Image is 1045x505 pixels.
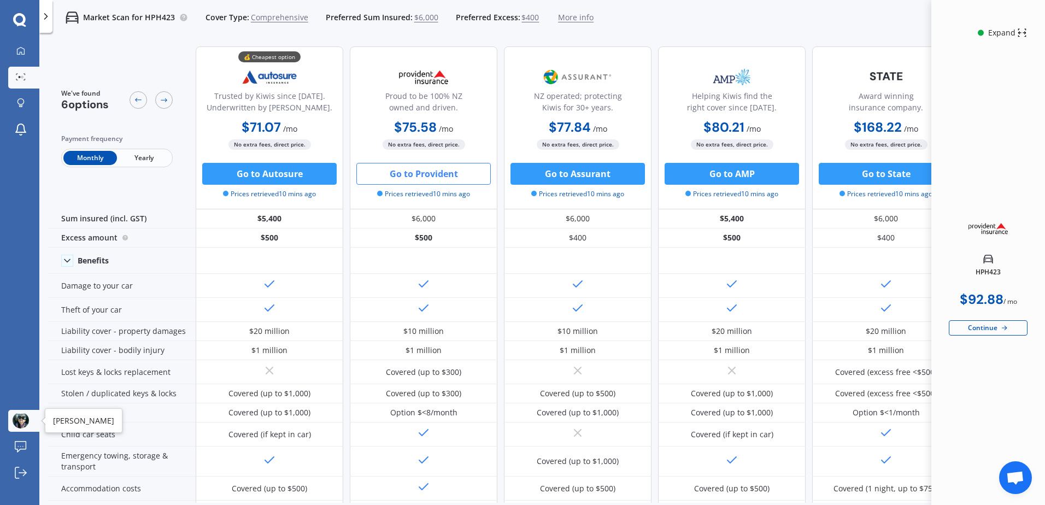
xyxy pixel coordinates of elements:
div: Helping Kiwis find the right cover since [DATE]. [667,90,796,118]
div: Benefits [78,256,109,266]
div: Emergency towing, storage & transport [48,447,196,477]
div: Covered (if kept in car) [228,429,311,440]
div: $10 million [403,326,444,337]
div: Excess amount [48,228,196,248]
div: $500 [658,228,806,248]
span: 6 options [61,97,109,111]
div: $400 [504,228,651,248]
span: $400 [521,12,539,23]
div: Continue [949,320,1028,336]
div: Stolen / duplicated keys & locks [48,384,196,403]
div: NZ operated; protecting Kiwis for 30+ years. [513,90,642,118]
div: $500 [196,228,343,248]
div: Covered (up to $1,000) [691,388,773,399]
div: $400 [812,228,960,248]
span: No extra fees, direct price. [537,139,619,150]
div: Liability cover - bodily injury [48,341,196,360]
div: Child car seats [48,422,196,447]
span: Preferred Sum Insured: [326,12,413,23]
div: Liability cover - property damages [48,322,196,341]
button: Go to Autosure [202,163,337,185]
div: Covered (up to $1,000) [691,407,773,418]
div: Covered (if kept in car) [691,429,773,440]
span: More info [558,12,594,23]
span: Preferred Excess: [456,12,520,23]
div: Covered (up to $1,000) [537,456,619,467]
span: Cover Type: [206,12,249,23]
img: State-text-1.webp [850,63,922,89]
div: Award winning insurance company. [821,90,950,118]
div: Covered (excess free <$500) [835,367,937,378]
div: Expand [987,27,1017,38]
div: $1 million [560,345,596,356]
div: Sum insured (incl. GST) [48,209,196,228]
span: / mo [747,124,761,134]
img: ACg8ocLwGayqCTwDhALXRPBwRk8CUX3vkVry2HLXZKg_Gj2tZhCuey38=s96-c [13,412,29,428]
span: No extra fees, direct price. [691,139,773,150]
span: No extra fees, direct price. [228,139,311,150]
div: Covered (1 night, up to $750) [833,483,939,494]
img: Assurant.png [542,63,614,91]
div: Covered (up to $1,000) [228,407,310,418]
div: Payment frequency [61,133,173,144]
a: Open chat [999,461,1032,494]
span: Prices retrieved 10 mins ago [531,189,624,199]
span: / mo [593,124,607,134]
span: / mo [904,124,918,134]
div: $6,000 [350,209,497,228]
b: $168.22 [854,119,902,136]
div: Theft of your car [48,298,196,322]
img: Provident.png [388,63,460,91]
button: Go to Provident [356,163,491,185]
div: Proud to be 100% NZ owned and driven. [359,90,488,118]
div: Covered (up to $300) [386,367,461,378]
img: AMP.webp [696,63,768,91]
span: / mo [439,124,453,134]
span: $6,000 [414,12,438,23]
div: $1 million [406,345,442,356]
div: $6,000 [504,209,651,228]
span: We've found [61,89,109,98]
img: car.f15378c7a67c060ca3f3.svg [66,11,79,24]
div: $10 million [557,326,598,337]
div: $1 million [251,345,287,356]
div: $1 million [714,345,750,356]
span: Yearly [117,151,171,165]
div: Covered (up to $300) [386,388,461,399]
div: $6,000 [812,209,960,228]
div: $20 million [249,326,290,337]
span: Prices retrieved 10 mins ago [223,189,316,199]
b: $80.21 [703,119,744,136]
div: 💰 Cheapest option [238,51,301,62]
button: Go to State [819,163,953,185]
button: Go to AMP [665,163,799,185]
div: $1 million [868,345,904,356]
span: Prices retrieved 10 mins ago [377,189,470,199]
div: / mo [1003,292,1017,307]
div: Lost keys & locks replacement [48,360,196,384]
div: Covered (up to $500) [694,483,770,494]
span: No extra fees, direct price. [845,139,927,150]
img: car.f15378c7a67c060ca3f3.svg [976,255,1001,263]
div: [PERSON_NAME] [53,415,114,426]
div: $500 [350,228,497,248]
div: Damage to your car [48,274,196,298]
b: $71.07 [242,119,281,136]
div: $5,400 [196,209,343,228]
img: Autosure.webp [233,63,306,91]
div: Covered (up to $500) [540,388,615,399]
span: No extra fees, direct price. [383,139,465,150]
div: Option $<1/month [853,407,920,418]
div: Covered (up to $500) [232,483,307,494]
span: Monthly [63,151,117,165]
img: Provident.png [959,218,1017,239]
div: $5,400 [658,209,806,228]
div: $92.88 [960,292,1003,307]
span: Comprehensive [251,12,308,23]
span: Prices retrieved 10 mins ago [839,189,932,199]
div: Covered (excess free <$500) [835,388,937,399]
div: Trusted by Kiwis since [DATE]. Underwritten by [PERSON_NAME]. [205,90,334,118]
div: Covered (up to $1,000) [228,388,310,399]
div: Covered (up to $1,000) [537,407,619,418]
span: Prices retrieved 10 mins ago [685,189,778,199]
